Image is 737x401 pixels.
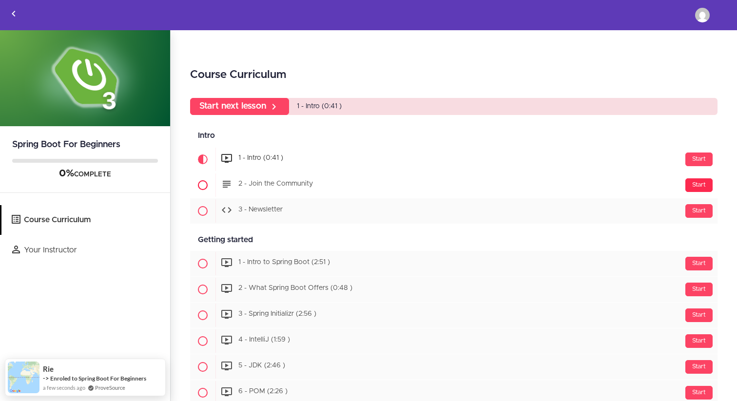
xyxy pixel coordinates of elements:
div: Start [685,178,713,192]
span: 6 - POM (2:26 ) [238,388,288,395]
span: 5 - JDK (2:46 ) [238,363,285,369]
a: ProveSource [95,383,125,392]
div: Start [685,308,713,322]
a: Start 1 - Intro to Spring Boot (2:51 ) [190,251,718,276]
span: 1 - Intro (0:41 ) [238,155,283,162]
svg: Back to courses [8,8,19,19]
div: Start [685,204,713,218]
a: Start 5 - JDK (2:46 ) [190,354,718,380]
div: Start [685,257,713,270]
span: 4 - IntelliJ (1:59 ) [238,337,290,344]
span: -> [43,374,49,382]
span: 2 - What Spring Boot Offers (0:48 ) [238,285,352,292]
span: 1 - Intro to Spring Boot (2:51 ) [238,259,330,266]
a: Start 3 - Spring Initializr (2:56 ) [190,303,718,328]
span: Current item [190,147,215,172]
a: Course Curriculum [1,205,170,235]
a: Start next lesson [190,98,289,115]
a: Start 4 - IntelliJ (1:59 ) [190,328,718,354]
h2: Course Curriculum [190,67,718,83]
span: Rie [43,365,54,373]
div: Start [685,283,713,296]
div: Start [685,360,713,374]
span: a few seconds ago [43,383,85,392]
span: 1 - Intro (0:41 ) [297,103,342,110]
span: 2 - Join the Community [238,181,313,188]
img: provesource social proof notification image [8,362,39,393]
a: Start 2 - Join the Community [190,172,718,198]
div: COMPLETE [12,168,158,180]
a: Back to courses [0,0,27,30]
div: Start [685,153,713,166]
div: Start [685,386,713,400]
span: 3 - Newsletter [238,207,283,213]
div: Intro [190,125,718,147]
a: Start 2 - What Spring Boot Offers (0:48 ) [190,277,718,302]
div: Getting started [190,229,718,251]
a: Start 3 - Newsletter [190,198,718,224]
a: Current item Start 1 - Intro (0:41 ) [190,147,718,172]
img: 1115038iu522@gmail.com [695,8,710,22]
a: Your Instructor [1,235,170,265]
div: Start [685,334,713,348]
span: 3 - Spring Initializr (2:56 ) [238,311,316,318]
span: 0% [59,169,74,178]
a: Enroled to Spring Boot For Beginners [50,375,146,382]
